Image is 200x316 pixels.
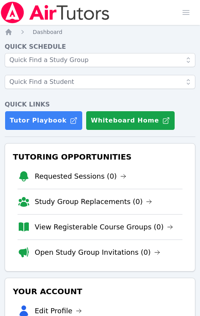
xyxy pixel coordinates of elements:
nav: Breadcrumb [5,28,195,36]
a: Requested Sessions (0) [35,171,126,182]
a: Open Study Group Invitations (0) [35,247,160,258]
input: Quick Find a Student [5,75,195,89]
h4: Quick Links [5,100,195,109]
span: Dashboard [33,29,62,35]
input: Quick Find a Study Group [5,53,195,67]
button: Whiteboard Home [86,111,175,130]
a: View Registerable Course Groups (0) [35,222,173,233]
h3: Tutoring Opportunities [11,150,189,164]
h4: Quick Schedule [5,42,195,51]
h3: Your Account [11,284,189,298]
a: Dashboard [33,28,62,36]
a: Tutor Playbook [5,111,83,130]
a: Study Group Replacements (0) [35,196,152,207]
